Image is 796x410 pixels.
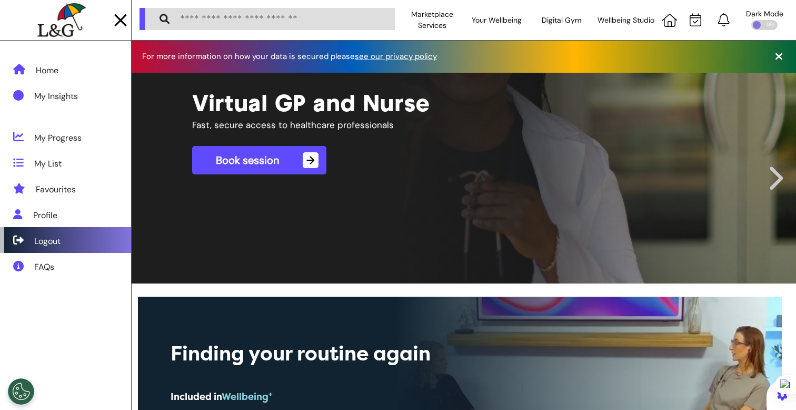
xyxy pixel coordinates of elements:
[36,64,58,77] div: Home
[34,261,54,274] div: FAQs
[34,90,78,103] div: My Insights
[36,183,76,196] div: Favourites
[192,146,326,174] a: Book session→
[37,3,85,37] img: company logo
[303,152,319,168] span: →
[192,89,735,117] h1: Virtual GP and Nurse
[34,132,82,144] div: My Progress
[355,51,437,62] a: see our privacy policy
[34,235,61,248] div: Logout
[222,391,273,403] span: Wellbeing
[192,120,610,130] h4: Fast, secure access to healthcare professionals
[8,378,34,405] button: Open Preferences
[34,158,62,170] div: My List
[171,339,524,369] div: Finding your routine again
[594,5,659,35] div: Wellbeing Studio
[751,20,778,30] div: OFF
[171,390,524,404] div: Included in
[142,53,447,61] div: For more information on how your data is secured please
[529,5,594,35] div: Digital Gym
[746,10,783,17] div: Dark Mode
[268,390,273,398] sup: +
[33,209,57,222] div: Profile
[465,5,530,35] div: Your Wellbeing
[400,5,465,35] div: Marketplace Services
